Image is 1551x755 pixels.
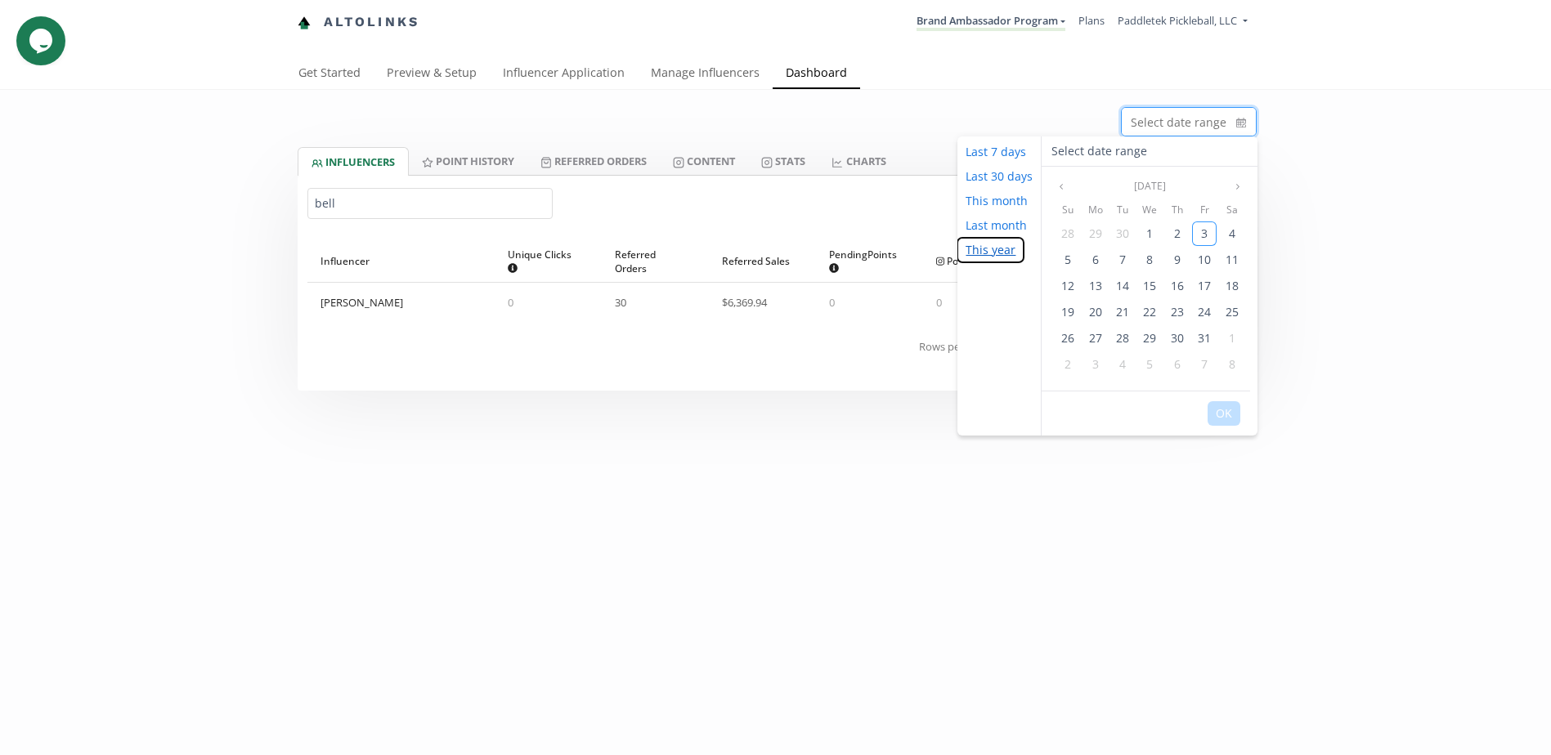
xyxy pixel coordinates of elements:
div: 25 Oct 2025 [1218,299,1245,325]
input: Select date range [1122,108,1256,136]
span: $ 6,369.94 [722,295,767,310]
span: 29 [1089,226,1102,241]
div: 29 [1137,326,1162,351]
span: We [1142,200,1157,220]
button: This month [957,189,1036,213]
a: Altolinks [298,9,420,36]
span: 0 [936,295,942,310]
span: 9 [1174,252,1181,267]
div: 04 Oct 2025 [1218,221,1245,247]
div: 7 [1110,248,1135,272]
a: Point HISTORY [409,147,527,175]
div: 09 Oct 2025 [1163,247,1190,273]
img: favicon-32x32.png [298,16,311,29]
div: 3 [1083,352,1108,377]
a: Plans [1078,13,1105,28]
div: 08 Nov 2025 [1218,351,1245,377]
span: 17 [1198,278,1211,293]
div: 15 [1137,274,1162,298]
span: 31 [1198,330,1211,346]
a: Stats [748,147,818,175]
span: 4 [1229,226,1235,241]
div: 4 [1110,352,1135,377]
div: 24 [1192,300,1217,324]
div: 27 [1083,326,1108,351]
div: 2 [1165,221,1190,246]
span: 24 [1198,304,1211,319]
span: 23 [1171,304,1184,319]
a: Paddletek Pickleball, LLC [1118,13,1247,32]
div: 07 Nov 2025 [1191,351,1218,377]
span: 1 [1229,330,1235,346]
div: 13 Oct 2025 [1082,273,1109,299]
span: 19 [1061,304,1074,319]
button: Next month [1228,176,1248,196]
div: 29 [1083,221,1108,246]
a: INFLUENCERS [298,147,409,176]
div: 06 Oct 2025 [1082,247,1109,273]
div: 04 Nov 2025 [1109,351,1136,377]
div: 29 Oct 2025 [1136,325,1163,351]
span: Mo [1088,200,1103,220]
div: 01 Oct 2025 [1136,221,1163,247]
div: 02 Oct 2025 [1163,221,1190,247]
div: 28 [1110,326,1135,351]
div: 16 [1165,274,1190,298]
div: 26 Oct 2025 [1054,325,1081,351]
div: 11 Oct 2025 [1218,247,1245,273]
button: OK [1208,401,1240,426]
span: 27 [1089,330,1102,346]
div: 02 Nov 2025 [1054,351,1081,377]
div: 25 [1220,300,1244,324]
span: 14 [1116,278,1129,293]
div: 28 Sep 2025 [1054,221,1081,247]
div: 13 [1083,274,1108,298]
span: 2 [1174,226,1181,241]
div: Influencer [321,240,482,282]
div: Select date range [1042,136,1257,167]
div: 17 [1192,274,1217,298]
span: 3 [1201,226,1208,241]
a: Preview & Setup [374,58,490,91]
a: Content [660,147,748,175]
div: 10 Oct 2025 [1191,247,1218,273]
span: 10 [1198,252,1211,267]
div: 1 [1220,326,1244,351]
span: 20 [1089,304,1102,319]
a: Referred Orders [527,147,660,175]
div: Referred Orders [615,240,696,282]
div: 24 Oct 2025 [1191,299,1218,325]
span: 5 [1065,252,1071,267]
div: 03 Nov 2025 [1082,351,1109,377]
div: 31 Oct 2025 [1191,325,1218,351]
span: 29 [1143,330,1156,346]
div: 5 [1137,352,1162,377]
span: 8 [1229,356,1235,372]
span: 5 [1146,356,1153,372]
div: 19 [1056,300,1080,324]
div: 18 Oct 2025 [1218,273,1245,299]
div: 10 [1192,248,1217,272]
a: Get Started [285,58,374,91]
button: Last month [957,213,1035,238]
span: 7 [1119,252,1126,267]
span: 1 [1146,226,1153,241]
span: 12 [1061,278,1074,293]
span: 30 [1171,330,1184,346]
div: 23 Oct 2025 [1163,299,1190,325]
span: 0 [508,295,513,310]
div: 6 [1165,352,1190,377]
span: Su [1062,200,1074,220]
span: 21 [1116,304,1129,319]
div: 3 [1192,221,1217,246]
input: Search by name or handle... [307,188,553,219]
div: 05 Nov 2025 [1136,351,1163,377]
div: 03 Oct 2025 [1191,221,1218,247]
div: 17 Oct 2025 [1191,273,1218,299]
span: 8 [1146,252,1153,267]
svg: angle left [1056,181,1066,191]
span: 4 [1119,356,1126,372]
div: 14 Oct 2025 [1109,273,1136,299]
span: 25 [1226,304,1239,319]
div: 08 Oct 2025 [1136,247,1163,273]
